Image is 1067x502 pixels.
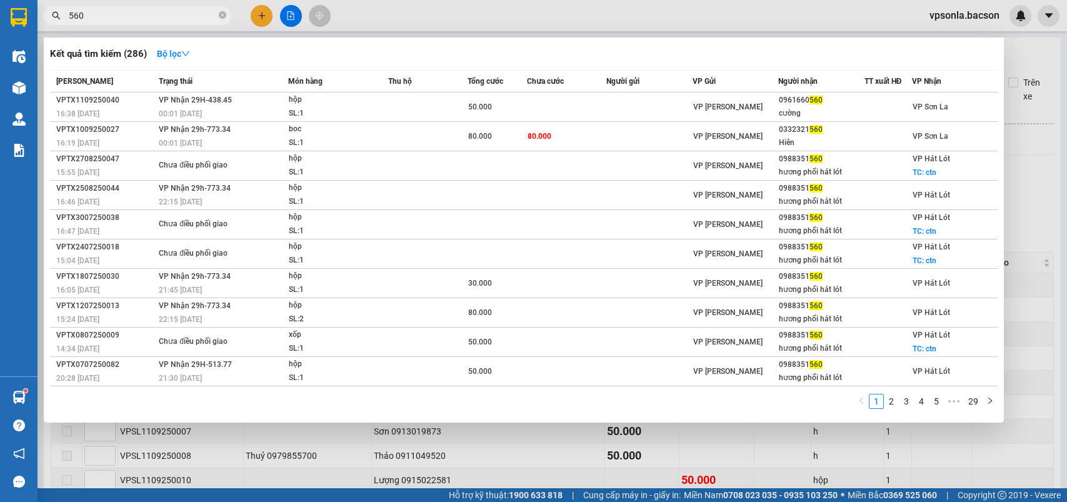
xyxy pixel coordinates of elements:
span: VP [PERSON_NAME] [693,132,763,141]
span: 80.000 [468,308,492,317]
span: 21:45 [DATE] [159,286,202,294]
div: hộp [289,211,383,224]
li: Next Page [983,394,998,409]
li: 29 [964,394,983,409]
span: question-circle [13,419,25,431]
div: Chưa điều phối giao [159,218,253,231]
span: 560 [809,331,823,339]
span: 15:04 [DATE] [56,256,99,265]
div: hương phổi hát lót [779,313,863,326]
span: 560 [809,360,823,369]
span: 50.000 [468,338,492,346]
span: VP Hát Lót [913,154,950,163]
div: SL: 1 [289,283,383,297]
span: VP [PERSON_NAME] [693,249,763,258]
div: hộp [289,299,383,313]
span: VP Sơn La [913,103,948,111]
span: 560 [809,154,823,163]
div: xốp [289,328,383,342]
span: search [52,11,61,20]
span: VP [PERSON_NAME] [693,308,763,317]
span: 50.000 [468,367,492,376]
span: 560 [809,184,823,193]
div: Chưa điều phối giao [159,159,253,173]
div: SL: 1 [289,371,383,385]
a: 5 [929,394,943,408]
a: 3 [899,394,913,408]
span: 16:19 [DATE] [56,139,99,148]
div: VPTX1009250027 [56,123,155,136]
span: 16:38 [DATE] [56,109,99,118]
span: 560 [809,125,823,134]
sup: 1 [24,389,28,393]
span: Thu hộ [388,77,412,86]
div: 0988351 [779,358,863,371]
div: hương phổi hát lót [779,283,863,296]
span: VP Nhận [912,77,941,86]
span: 50.000 [468,103,492,111]
span: 30.000 [468,279,492,288]
div: hương phổi hát lót [779,342,863,355]
span: down [181,49,190,58]
span: Tổng cước [468,77,503,86]
span: [PERSON_NAME] [56,77,113,86]
span: 16:47 [DATE] [56,227,99,236]
div: 0988351 [779,211,863,224]
div: SL: 2 [289,313,383,326]
div: SL: 1 [289,195,383,209]
span: VP Nhận 29h-773.34 [159,184,231,193]
button: Bộ lọcdown [147,44,200,64]
h3: Kết quả tìm kiếm ( 286 ) [50,48,147,61]
span: VP Gửi [693,77,716,86]
div: hương phổi hát lót [779,166,863,179]
div: 0988351 [779,329,863,342]
span: VP Hát Lót [913,331,950,339]
li: 5 [929,394,944,409]
span: VP [PERSON_NAME] [693,161,763,170]
div: 0988351 [779,153,863,166]
span: VP Nhận 29h-773.34 [159,125,231,134]
div: hộp [289,152,383,166]
span: VP Nhận 29h-773.34 [159,272,231,281]
div: SL: 1 [289,107,383,121]
a: 1 [869,394,883,408]
span: TC: ctn [913,168,936,177]
span: 560 [809,272,823,281]
span: Người gửi [606,77,639,86]
span: 21:30 [DATE] [159,374,202,383]
span: 560 [809,213,823,222]
div: hương phổi hát lót [779,195,863,208]
span: 560 [809,96,823,104]
div: hộp [289,358,383,371]
li: Previous Page [854,394,869,409]
span: 00:01 [DATE] [159,109,202,118]
span: 80.000 [528,132,551,141]
li: 3 [899,394,914,409]
span: VP Hát Lót [913,367,950,376]
span: VP [PERSON_NAME] [693,191,763,199]
span: 560 [809,243,823,251]
input: Tìm tên, số ĐT hoặc mã đơn [69,9,216,23]
span: TT xuất HĐ [864,77,902,86]
img: warehouse-icon [13,81,26,94]
div: Chưa điều phối giao [159,247,253,261]
div: hương phổi hát lót [779,254,863,267]
span: 00:01 [DATE] [159,139,202,148]
span: 560 [809,301,823,310]
div: SL: 1 [289,166,383,179]
img: warehouse-icon [13,391,26,404]
div: cường [779,107,863,120]
span: 15:24 [DATE] [56,315,99,324]
div: VPTX2407250018 [56,241,155,254]
li: 2 [884,394,899,409]
div: boc [289,123,383,136]
span: 14:34 [DATE] [56,344,99,353]
span: VP [PERSON_NAME] [693,279,763,288]
div: VPTX1207250013 [56,299,155,313]
div: hương phổi hát lót [779,371,863,384]
span: VP Nhận 29H-513.77 [159,360,232,369]
span: left [858,397,865,404]
span: 20:28 [DATE] [56,374,99,383]
div: hộp [289,240,383,254]
img: warehouse-icon [13,113,26,126]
